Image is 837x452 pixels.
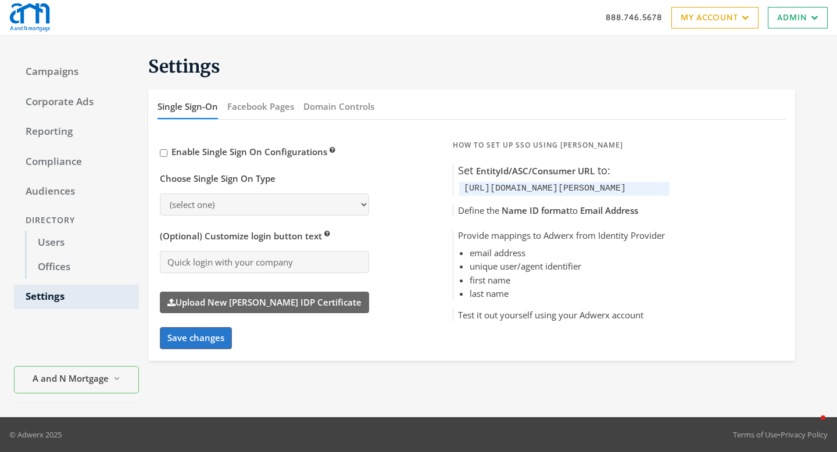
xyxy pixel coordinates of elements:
[781,429,828,440] a: Privacy Policy
[14,180,139,204] a: Audiences
[671,7,759,28] a: My Account
[453,205,670,217] h5: Define the to
[14,90,139,114] a: Corporate Ads
[797,412,825,440] iframe: Intercom live chat
[14,285,139,309] a: Settings
[470,246,665,260] li: email address
[160,173,276,185] h5: Choose Single Sign On Type
[502,205,570,216] span: Name ID format
[160,149,167,157] input: Enable Single Sign On Configurations
[9,429,62,440] p: © Adwerx 2025
[470,287,665,300] li: last name
[9,3,51,32] img: Adwerx
[160,230,330,242] span: (Optional) Customize login button text
[768,7,828,28] a: Admin
[453,310,670,321] h5: Test it out yourself using your Adwerx account
[476,165,595,177] span: EntityId/ASC/Consumer URL
[26,255,139,279] a: Offices
[160,327,232,349] button: Save changes
[14,150,139,174] a: Compliance
[227,94,294,119] button: Facebook Pages
[453,230,670,242] h5: Provide mappings to Adwerx from Identity Provider
[733,429,828,440] div: •
[580,205,638,216] span: Email Address
[33,372,109,385] span: A and N Mortgage
[606,11,662,23] a: 888.746.5678
[303,94,374,119] button: Domain Controls
[470,274,665,287] li: first name
[14,366,139,393] button: A and N Mortgage
[453,164,670,177] h5: Set to:
[26,231,139,255] a: Users
[14,60,139,84] a: Campaigns
[148,55,220,77] span: Settings
[733,429,778,440] a: Terms of Use
[453,141,670,150] h5: How to Set Up SSO Using [PERSON_NAME]
[14,120,139,144] a: Reporting
[470,260,665,273] li: unique user/agent identifier
[160,292,369,313] label: Upload New [PERSON_NAME] IDP Certificate
[14,210,139,231] div: Directory
[464,184,626,193] code: [URL][DOMAIN_NAME][PERSON_NAME]
[171,146,335,157] span: Enable Single Sign On Configurations
[158,94,218,119] button: Single Sign-On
